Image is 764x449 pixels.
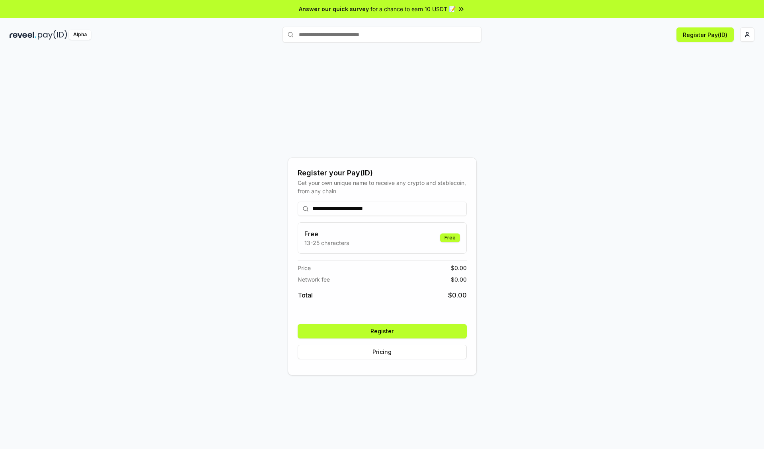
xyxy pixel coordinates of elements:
[298,179,467,195] div: Get your own unique name to receive any crypto and stablecoin, from any chain
[370,5,456,13] span: for a chance to earn 10 USDT 📝
[448,290,467,300] span: $ 0.00
[298,324,467,338] button: Register
[676,27,734,42] button: Register Pay(ID)
[299,5,369,13] span: Answer our quick survey
[304,239,349,247] p: 13-25 characters
[304,229,349,239] h3: Free
[451,264,467,272] span: $ 0.00
[298,167,467,179] div: Register your Pay(ID)
[298,345,467,359] button: Pricing
[38,30,67,40] img: pay_id
[298,275,330,284] span: Network fee
[10,30,36,40] img: reveel_dark
[69,30,91,40] div: Alpha
[298,290,313,300] span: Total
[440,233,460,242] div: Free
[451,275,467,284] span: $ 0.00
[298,264,311,272] span: Price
